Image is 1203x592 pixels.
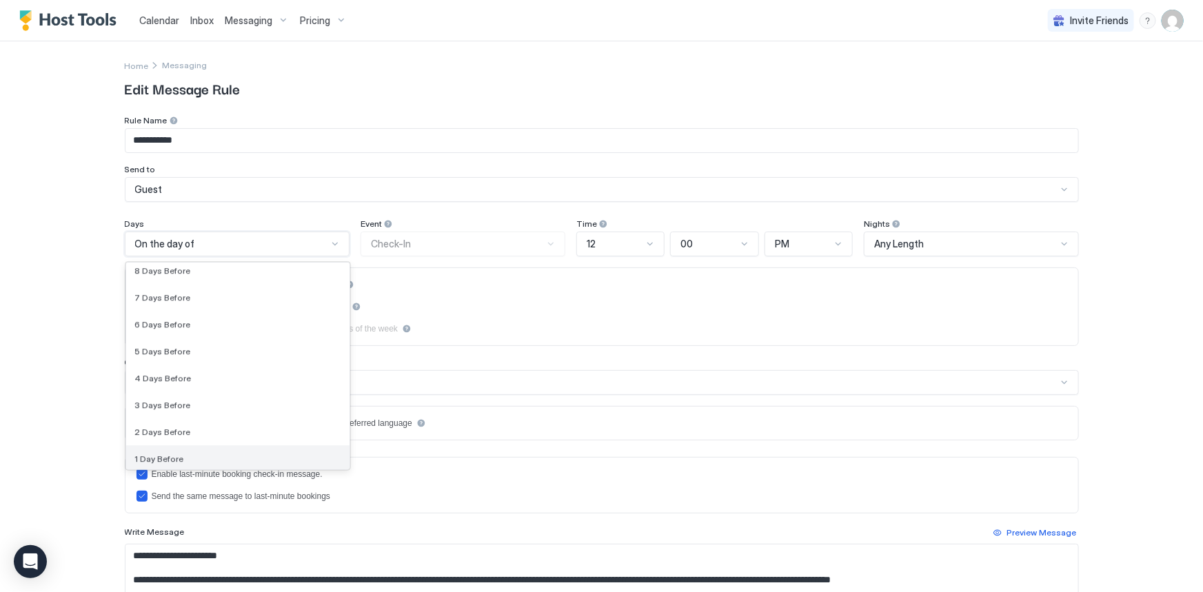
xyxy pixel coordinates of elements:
[134,319,190,329] span: 6 Days Before
[14,545,47,578] div: Open Intercom Messenger
[19,10,123,31] a: Host Tools Logo
[134,427,190,437] span: 2 Days Before
[139,14,179,26] span: Calendar
[139,13,179,28] a: Calendar
[134,292,190,303] span: 7 Days Before
[300,14,330,27] span: Pricing
[361,218,382,229] span: Event
[134,453,183,464] span: 1 Day Before
[137,418,1067,429] div: languagesEnabled
[680,238,693,250] span: 00
[576,218,597,229] span: Time
[125,58,149,72] a: Home
[125,357,162,367] span: Channels
[125,61,149,71] span: Home
[134,346,190,356] span: 5 Days Before
[125,115,168,125] span: Rule Name
[125,218,145,229] span: Days
[134,400,190,410] span: 3 Days Before
[152,469,323,479] div: Enable last-minute booking check-in message.
[134,373,191,383] span: 4 Days Before
[225,14,272,27] span: Messaging
[137,491,1067,502] div: lastMinuteMessageIsTheSame
[125,58,149,72] div: Breadcrumb
[1007,527,1077,539] div: Preview Message
[125,78,1079,99] span: Edit Message Rule
[163,60,208,70] div: Breadcrumb
[775,238,789,250] span: PM
[163,60,208,70] span: Messaging
[152,491,330,501] div: Send the same message to last-minute bookings
[125,129,1078,152] input: Input Field
[991,524,1079,541] button: Preview Message
[864,218,890,229] span: Nights
[190,14,214,26] span: Inbox
[1070,14,1129,27] span: Invite Friends
[874,238,924,250] span: Any Length
[125,527,185,537] span: Write Message
[152,418,412,428] div: Send a different message depending on the guest's preferred language
[135,183,163,196] span: Guest
[135,238,195,250] span: On the day of
[587,238,596,250] span: 12
[125,164,156,174] span: Send to
[137,469,1067,480] div: lastMinuteMessageEnabled
[1162,10,1184,32] div: User profile
[190,13,214,28] a: Inbox
[134,265,190,276] span: 8 Days Before
[1140,12,1156,29] div: menu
